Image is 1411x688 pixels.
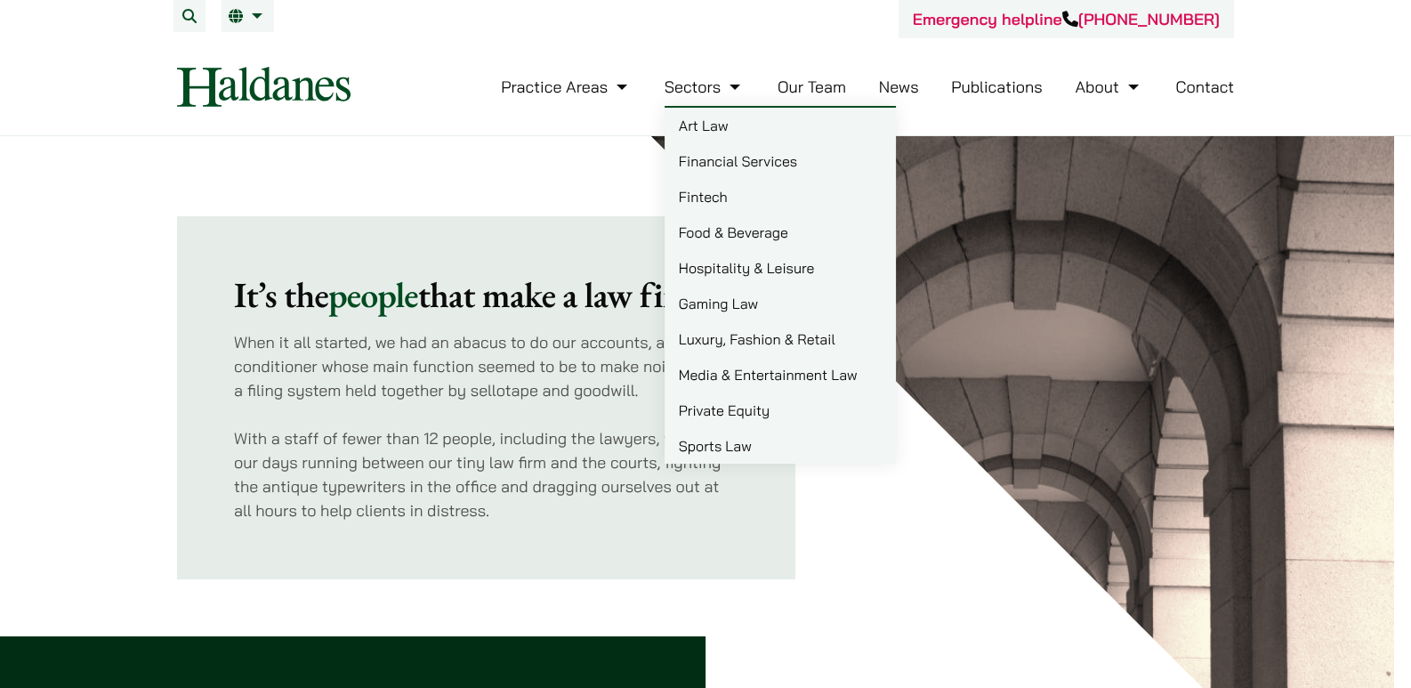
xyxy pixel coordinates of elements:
a: Publications [951,77,1043,97]
a: Fintech [665,179,896,214]
a: Sectors [665,77,745,97]
a: Sports Law [665,428,896,464]
mark: people [328,271,418,318]
a: Media & Entertainment Law [665,357,896,393]
a: Food & Beverage [665,214,896,250]
img: Logo of Haldanes [177,67,351,107]
a: Gaming Law [665,286,896,321]
a: Luxury, Fashion & Retail [665,321,896,357]
a: Hospitality & Leisure [665,250,896,286]
a: Art Law [665,108,896,143]
a: About [1075,77,1142,97]
a: Contact [1175,77,1234,97]
a: Our Team [778,77,846,97]
a: News [879,77,919,97]
a: Practice Areas [501,77,632,97]
a: Emergency helpline[PHONE_NUMBER] [913,9,1220,29]
h2: It’s the that make a law firm [234,273,738,316]
p: When it all started, we had an abacus to do our accounts, an air conditioner whose main function ... [234,330,738,402]
p: With a staff of fewer than 12 people, including the lawyers, we spent our days running between ou... [234,426,738,522]
a: Private Equity [665,393,896,428]
a: Financial Services [665,143,896,179]
a: EN [229,9,267,23]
